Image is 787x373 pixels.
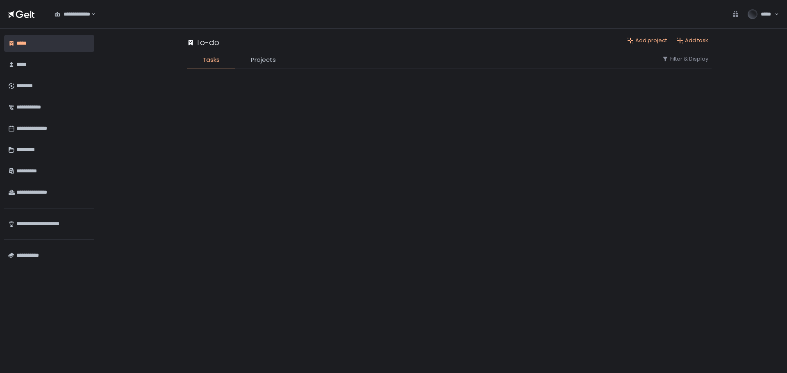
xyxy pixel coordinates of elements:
div: Search for option [49,6,96,23]
span: Projects [251,55,276,65]
button: Add task [677,37,708,44]
button: Filter & Display [662,55,708,63]
span: Tasks [202,55,220,65]
button: Add project [627,37,667,44]
input: Search for option [90,10,91,18]
div: To-do [187,37,219,48]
